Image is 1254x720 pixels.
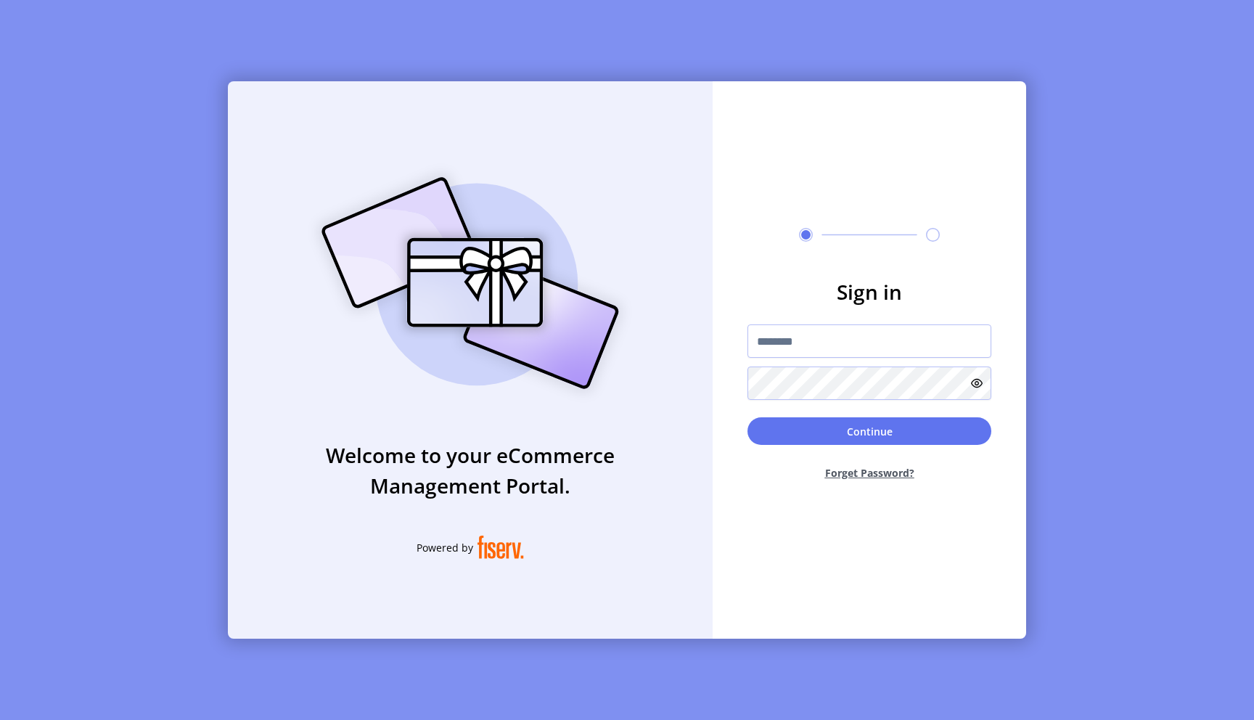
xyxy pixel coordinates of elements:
button: Forget Password? [747,454,991,492]
img: card_Illustration.svg [300,161,641,405]
h3: Sign in [747,277,991,307]
button: Continue [747,417,991,445]
h3: Welcome to your eCommerce Management Portal. [228,440,713,501]
span: Powered by [417,540,473,555]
